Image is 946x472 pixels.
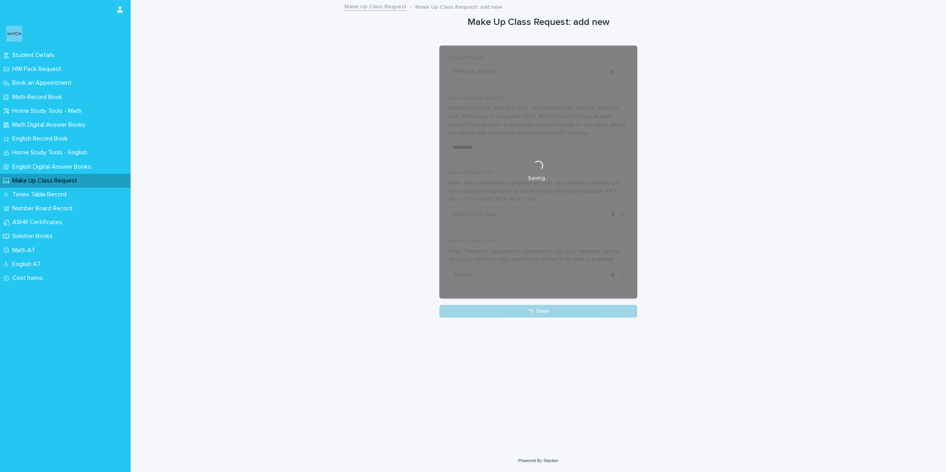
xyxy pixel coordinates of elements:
[528,175,549,182] p: Saving…
[9,51,61,59] p: Student Details
[9,274,49,282] p: Cost Items
[439,305,637,318] button: Save
[518,458,558,463] a: Powered By Stacker
[9,261,47,268] p: English AT
[9,65,68,73] p: HW Pack Request
[9,149,93,156] p: Home Study Tools - English
[9,205,79,212] p: Number Board Record
[6,26,22,42] img: o6XkwfS7S2qhyeB9lxyF
[9,247,42,254] p: Math AT
[415,2,502,11] p: Make Up Class Request: add new
[439,17,637,28] h1: Make Up Class Request: add new
[9,107,88,115] p: Home Study Tools - Math
[9,177,84,185] p: Make Up Class Request
[9,79,78,87] p: Book an Appointment
[9,219,68,226] p: ASHR Certificates
[9,163,97,171] p: English Digital Answer Books
[9,93,68,101] p: Math Record Book
[9,232,59,240] p: Solution Books
[536,308,549,314] span: Save
[9,121,92,129] p: Math Digital Answer Books
[9,135,74,143] p: English Record Book
[9,191,73,198] p: Times Table Record
[344,2,407,11] a: Make Up Class Request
